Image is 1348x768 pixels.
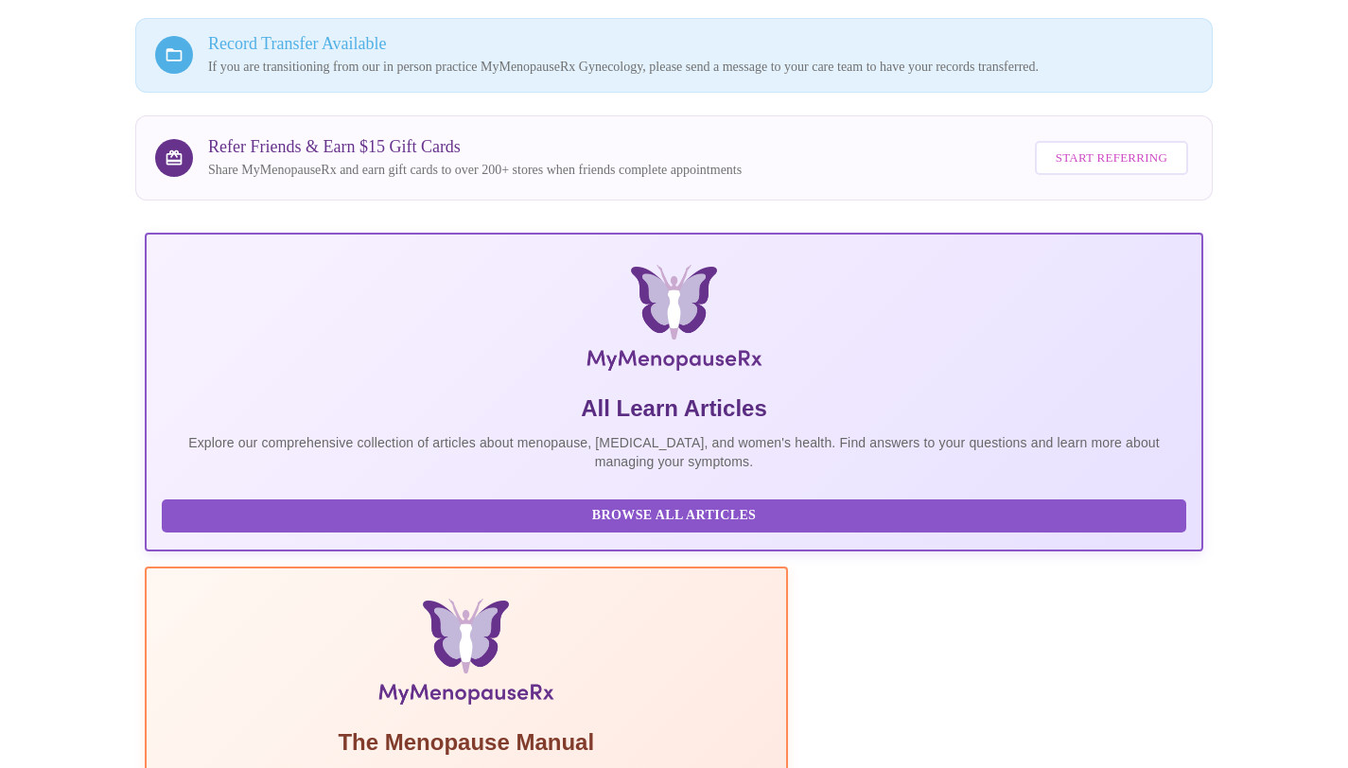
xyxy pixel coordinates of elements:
[258,599,674,712] img: Menopause Manual
[162,499,1186,532] button: Browse All Articles
[162,506,1191,522] a: Browse All Articles
[181,504,1167,528] span: Browse All Articles
[208,34,1193,54] h3: Record Transfer Available
[162,727,771,758] h5: The Menopause Manual
[1030,131,1193,185] a: Start Referring
[162,433,1186,471] p: Explore our comprehensive collection of articles about menopause, [MEDICAL_DATA], and women's hea...
[321,265,1027,378] img: MyMenopauseRx Logo
[208,137,742,157] h3: Refer Friends & Earn $15 Gift Cards
[208,161,742,180] p: Share MyMenopauseRx and earn gift cards to over 200+ stores when friends complete appointments
[208,58,1193,77] p: If you are transitioning from our in person practice MyMenopauseRx Gynecology, please send a mess...
[1056,148,1167,169] span: Start Referring
[1035,141,1188,176] button: Start Referring
[162,393,1186,424] h5: All Learn Articles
